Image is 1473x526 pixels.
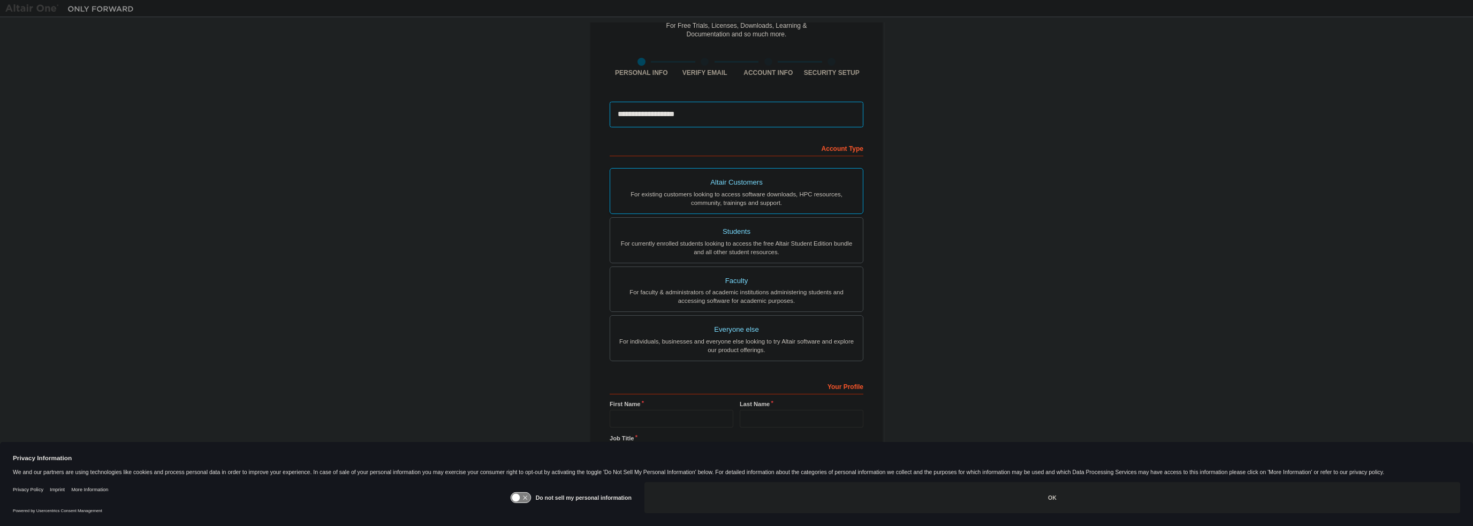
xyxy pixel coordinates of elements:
div: For individuals, businesses and everyone else looking to try Altair software and explore our prod... [617,337,856,354]
label: Job Title [610,434,863,443]
label: Last Name [740,400,863,408]
div: Students [617,224,856,239]
img: Altair One [5,3,139,14]
div: Verify Email [673,68,737,77]
div: Faculty [617,273,856,288]
div: For existing customers looking to access software downloads, HPC resources, community, trainings ... [617,190,856,207]
div: For Free Trials, Licenses, Downloads, Learning & Documentation and so much more. [666,21,807,39]
label: First Name [610,400,733,408]
div: Security Setup [800,68,864,77]
div: Account Info [736,68,800,77]
div: Account Type [610,139,863,156]
div: Everyone else [617,322,856,337]
div: Personal Info [610,68,673,77]
div: Your Profile [610,377,863,394]
div: Altair Customers [617,175,856,190]
div: For currently enrolled students looking to access the free Altair Student Edition bundle and all ... [617,239,856,256]
div: For faculty & administrators of academic institutions administering students and accessing softwa... [617,288,856,305]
